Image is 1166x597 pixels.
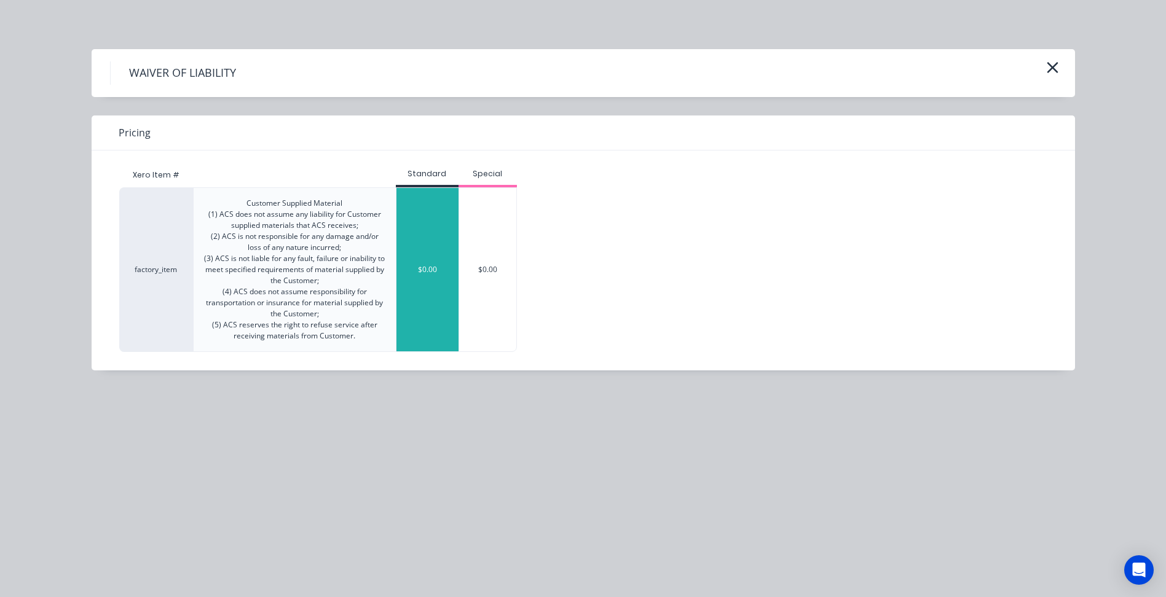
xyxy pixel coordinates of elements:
div: Open Intercom Messenger [1124,555,1154,585]
div: Xero Item # [119,163,193,187]
div: $0.00 [396,188,459,351]
span: Pricing [119,125,151,140]
div: $0.00 [459,188,517,351]
div: Customer Supplied Material (1) ACS does not assume any liability for Customer supplied materials ... [203,198,386,341]
div: factory_item [119,187,193,352]
div: Special [459,168,518,179]
h4: WAIVER OF LIABILITY [110,61,254,85]
div: Standard [396,168,459,179]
